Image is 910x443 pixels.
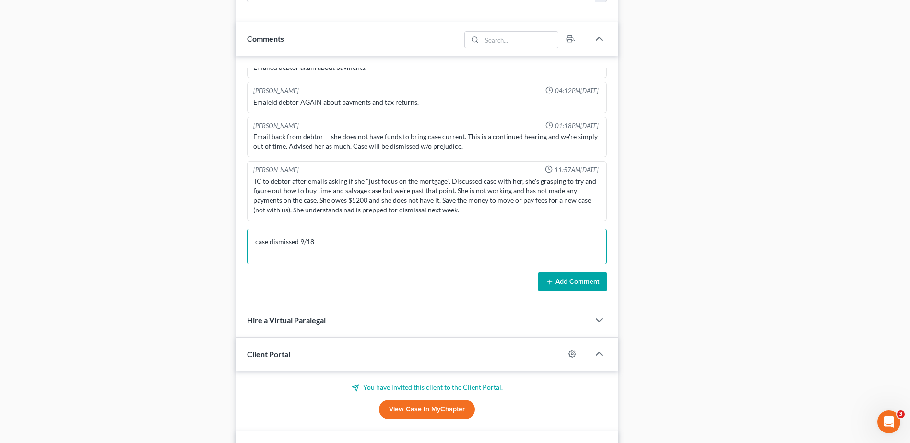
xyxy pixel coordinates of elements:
div: TC to debtor after emails asking if she "just focus on the mortgage". Discussed case with her, sh... [253,176,601,215]
div: [PERSON_NAME] [253,121,299,130]
span: 11:57AM[DATE] [555,165,599,175]
span: 04:12PM[DATE] [555,86,599,95]
input: Search... [482,32,558,48]
div: Emaield debtor AGAIN about payments and tax returns. [253,97,601,107]
a: View Case in MyChapter [379,400,475,419]
div: Emailed debtor again about payments. [253,62,601,72]
span: 3 [897,410,905,418]
div: [PERSON_NAME] [253,165,299,175]
iframe: Intercom live chat [877,410,900,433]
div: [PERSON_NAME] [253,86,299,95]
span: Client Portal [247,350,290,359]
button: Add Comment [538,272,607,292]
div: Email back from debtor -- she does not have funds to bring case current. This is a continued hear... [253,132,601,151]
span: 01:18PM[DATE] [555,121,599,130]
span: Comments [247,34,284,43]
p: You have invited this client to the Client Portal. [247,383,607,392]
span: Hire a Virtual Paralegal [247,315,326,325]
